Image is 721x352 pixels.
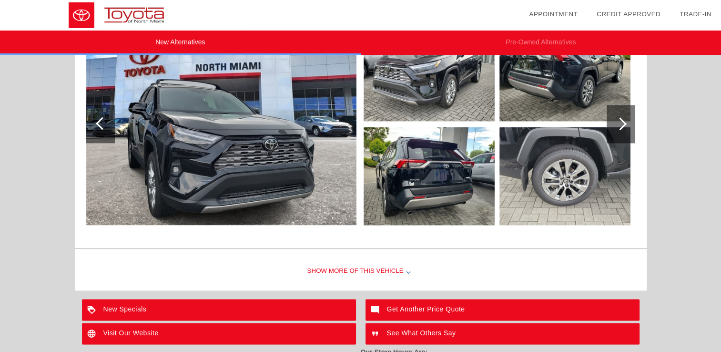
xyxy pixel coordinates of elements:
a: Appointment [529,10,578,18]
img: 0fea7c5d40b9c6c3ef6ba739aa48deb3x.jpg [364,23,495,121]
img: ic_language_white_24dp_2x.png [82,323,103,344]
a: Get Another Price Quote [366,299,640,321]
div: Show More of this Vehicle [75,252,647,290]
a: Credit Approved [597,10,660,18]
img: 9477f2ba561d56e197f235c115ca53d4x.jpg [499,127,630,225]
img: 56968a1ee9c7e1bd6f6fb5e5c26cf96fx.jpg [364,127,495,225]
a: See What Others Say [366,323,640,344]
img: ic_loyalty_white_24dp_2x.png [82,299,103,321]
img: ic_mode_comment_white_24dp_2x.png [366,299,387,321]
img: f369afccb46e6f0eafa3034f7afead3ex.jpg [86,23,356,225]
a: New Specials [82,299,356,321]
img: ic_format_quote_white_24dp_2x.png [366,323,387,344]
a: Visit Our Website [82,323,356,344]
a: Trade-In [680,10,711,18]
img: 290ceff460f78f0ea363336ba5e12025x.jpg [499,23,630,121]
